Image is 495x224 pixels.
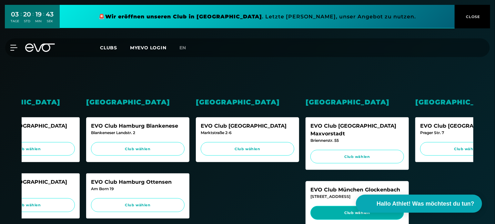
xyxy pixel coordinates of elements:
[465,14,480,20] span: CLOSE
[11,10,19,19] div: 03
[179,45,187,51] span: en
[310,122,404,138] div: EVO Club [GEOGRAPHIC_DATA] Maxvorstadt
[24,19,31,24] div: STD
[201,122,294,130] div: EVO Club [GEOGRAPHIC_DATA]
[11,19,19,24] div: TAGE
[356,195,482,213] button: Hallo Athlet! Was möchtest du tun?
[33,10,34,27] div: :
[97,202,178,208] span: Club wählen
[310,206,404,220] a: Club wählen
[91,142,185,156] a: Club wählen
[196,97,299,107] div: [GEOGRAPHIC_DATA]
[377,200,474,208] span: Hallo Athlet! Was möchtest du tun?
[100,45,117,51] span: Clubs
[310,194,404,200] div: [STREET_ADDRESS]
[44,10,45,27] div: :
[24,10,31,19] div: 20
[201,142,294,156] a: Club wählen
[97,146,178,152] span: Club wählen
[91,122,185,130] div: EVO Club Hamburg Blankenese
[100,44,130,51] a: Clubs
[201,130,294,136] div: Marktstraße 2-6
[91,198,185,212] a: Club wählen
[91,186,185,192] div: Am Born 19
[21,10,22,27] div: :
[130,45,167,51] a: MYEVO LOGIN
[91,178,185,186] div: EVO Club Hamburg Ottensen
[91,130,185,136] div: Blankeneser Landstr. 2
[455,5,490,28] button: CLOSE
[310,138,404,143] div: Briennerstr. 55
[46,10,54,19] div: 43
[46,19,54,24] div: SEK
[310,150,404,164] a: Club wählen
[207,146,288,152] span: Club wählen
[317,154,398,160] span: Club wählen
[310,186,404,194] div: EVO Club München Glockenbach
[317,210,398,216] span: Club wählen
[86,97,189,107] div: [GEOGRAPHIC_DATA]
[306,97,409,107] div: [GEOGRAPHIC_DATA]
[35,10,42,19] div: 19
[35,19,42,24] div: MIN
[179,44,194,52] a: en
